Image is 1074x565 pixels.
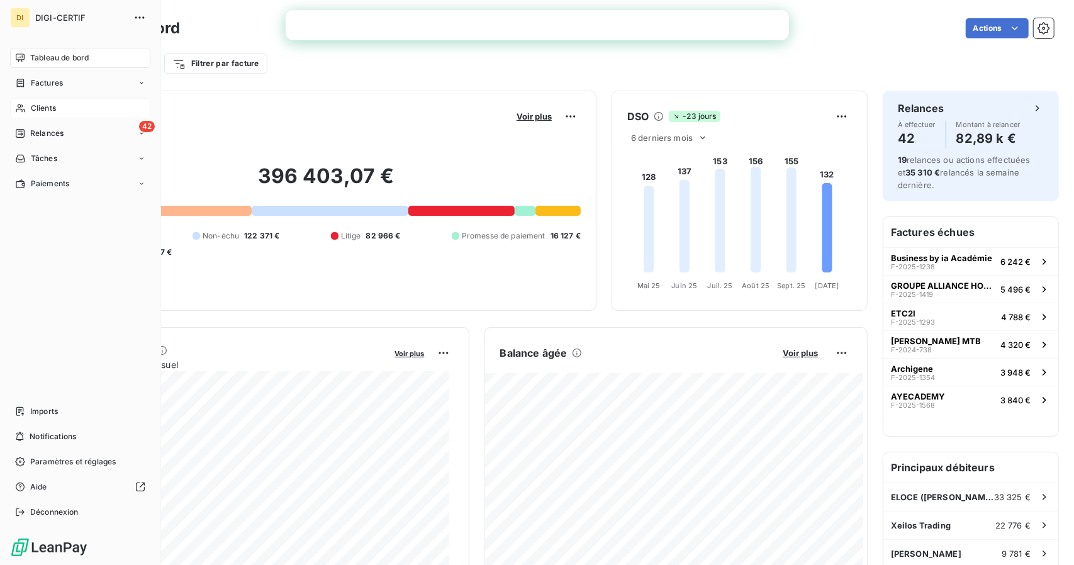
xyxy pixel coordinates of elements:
tspan: Mai 25 [637,281,661,290]
tspan: [DATE] [815,281,839,290]
span: 4 788 € [1001,312,1031,322]
span: 4 320 € [1000,340,1031,350]
span: Tableau de bord [30,52,89,64]
tspan: Juin 25 [671,281,697,290]
span: 22 776 € [995,520,1031,530]
span: 42 [139,121,155,132]
span: GROUPE ALLIANCE HOLDING [891,281,995,291]
span: Paiements [31,178,69,189]
button: ArchigeneF-2025-13543 948 € [883,358,1058,386]
h6: Factures échues [883,217,1058,247]
span: F-2025-1238 [891,263,935,271]
span: Relances [30,128,64,139]
span: Notifications [30,431,76,442]
span: Chiffre d'affaires mensuel [71,358,386,371]
span: 9 781 € [1002,549,1031,559]
button: [PERSON_NAME] MTBF-2024-7384 320 € [883,330,1058,358]
span: Factures [31,77,63,89]
span: 3 948 € [1000,367,1031,378]
h2: 396 403,07 € [71,164,581,201]
h6: Principaux débiteurs [883,452,1058,483]
span: F-2025-1568 [891,401,935,409]
tspan: Juil. 25 [708,281,733,290]
h6: Balance âgée [500,345,568,361]
span: Litige [341,230,361,242]
div: DI [10,8,30,28]
span: 16 127 € [551,230,581,242]
tspan: Sept. 25 [777,281,805,290]
h4: 82,89 k € [956,128,1021,148]
span: Tâches [31,153,57,164]
span: ETC2I [891,308,915,318]
h4: 42 [898,128,936,148]
img: Logo LeanPay [10,537,88,557]
span: Non-échu [203,230,239,242]
span: F-2025-1354 [891,374,935,381]
span: Imports [30,406,58,417]
span: Promesse de paiement [462,230,545,242]
span: DIGI-CERTIF [35,13,126,23]
span: ELOCE ([PERSON_NAME] Learning) [891,492,994,502]
tspan: Août 25 [742,281,769,290]
span: Déconnexion [30,506,79,518]
span: F-2025-1419 [891,291,933,298]
button: ETC2IF-2025-12934 788 € [883,303,1058,330]
span: Business by ia Académie [891,253,992,263]
span: Voir plus [395,349,425,358]
iframe: Intercom live chat bannière [286,10,789,40]
h6: DSO [627,109,649,124]
span: Xeilos Trading [891,520,951,530]
span: AYECADEMY [891,391,945,401]
button: Actions [966,18,1029,38]
span: Voir plus [783,348,818,358]
span: F-2025-1293 [891,318,935,326]
a: Aide [10,477,150,497]
span: Paramètres et réglages [30,456,116,467]
button: Voir plus [779,347,822,359]
span: 82 966 € [366,230,401,242]
button: Business by ia AcadémieF-2025-12386 242 € [883,247,1058,275]
span: Voir plus [517,111,552,121]
span: À effectuer [898,121,936,128]
span: 6 242 € [1000,257,1031,267]
button: Voir plus [513,111,556,122]
button: Filtrer par facture [164,53,267,74]
h6: Relances [898,101,944,116]
span: Clients [31,103,56,114]
span: 33 325 € [994,492,1031,502]
span: F-2024-738 [891,346,932,354]
button: GROUPE ALLIANCE HOLDINGF-2025-14195 496 € [883,275,1058,303]
span: 6 derniers mois [631,133,693,143]
button: Voir plus [391,347,428,359]
span: 5 496 € [1000,284,1031,294]
span: 122 371 € [244,230,279,242]
span: Montant à relancer [956,121,1021,128]
iframe: Intercom live chat [1031,522,1061,552]
span: 19 [898,155,907,165]
span: Archigene [891,364,933,374]
span: relances ou actions effectuées et relancés la semaine dernière. [898,155,1031,190]
span: [PERSON_NAME] MTB [891,336,981,346]
button: AYECADEMYF-2025-15683 840 € [883,386,1058,413]
span: -23 jours [669,111,720,122]
span: Aide [30,481,47,493]
span: 35 310 € [905,167,940,177]
span: [PERSON_NAME] [891,549,961,559]
span: 3 840 € [1000,395,1031,405]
